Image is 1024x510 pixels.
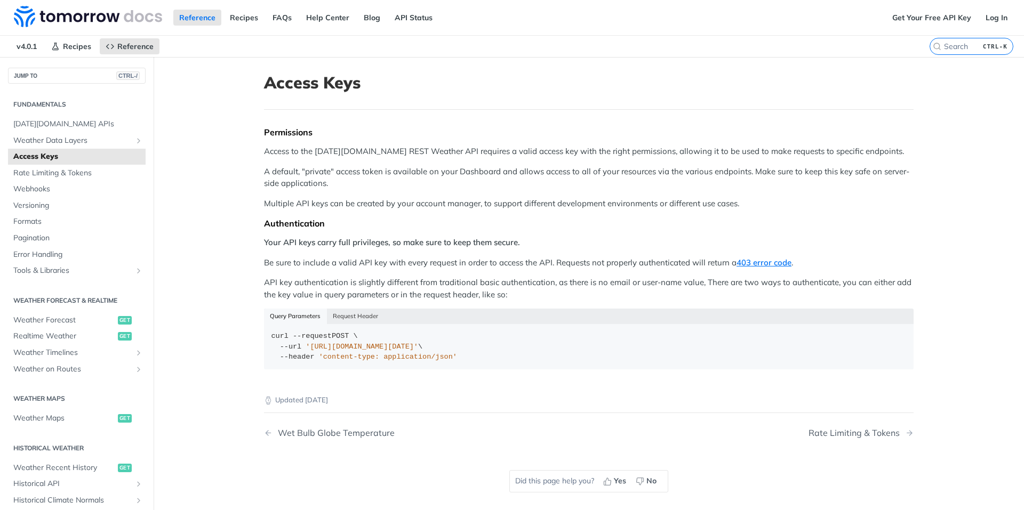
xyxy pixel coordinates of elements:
span: Historical API [13,479,132,489]
div: Permissions [264,127,914,137]
img: Tomorrow.io Weather API Docs [14,6,162,27]
h2: Fundamentals [8,100,146,109]
a: Get Your Free API Key [886,10,977,26]
a: Weather TimelinesShow subpages for Weather Timelines [8,345,146,361]
a: Weather Forecastget [8,312,146,328]
a: Weather on RoutesShow subpages for Weather on Routes [8,361,146,377]
p: Be sure to include a valid API key with every request in order to access the API. Requests not pr... [264,257,914,269]
button: Show subpages for Weather Timelines [134,349,143,357]
span: Tools & Libraries [13,265,132,276]
a: Error Handling [8,247,146,263]
p: Multiple API keys can be created by your account manager, to support different development enviro... [264,198,914,210]
span: '[URL][DOMAIN_NAME][DATE]' [306,343,418,351]
span: Access Keys [13,151,143,162]
span: Rate Limiting & Tokens [13,168,143,179]
span: Weather on Routes [13,364,132,375]
span: Weather Forecast [13,315,115,326]
div: POST \ \ [271,331,907,362]
span: Weather Data Layers [13,135,132,146]
button: JUMP TOCTRL-/ [8,68,146,84]
a: Blog [358,10,386,26]
a: Tools & LibrariesShow subpages for Tools & Libraries [8,263,146,279]
div: Authentication [264,218,914,229]
a: Log In [980,10,1013,26]
svg: Search [933,42,941,51]
a: Help Center [300,10,355,26]
span: Webhooks [13,184,143,195]
a: Weather Data LayersShow subpages for Weather Data Layers [8,133,146,149]
span: --request [293,332,332,340]
span: Reference [117,42,154,51]
span: Error Handling [13,249,143,260]
span: Historical Climate Normals [13,495,132,506]
span: Weather Timelines [13,347,132,358]
span: Versioning [13,200,143,211]
a: Versioning [8,198,146,214]
a: Weather Mapsget [8,410,146,426]
a: 403 error code [737,257,791,268]
span: No [646,475,657,487]
h2: Weather Maps [8,394,146,403]
a: Weather Recent Historyget [8,460,146,476]
span: get [118,414,132,423]
a: FAQs [267,10,298,26]
strong: Your API keys carry full privileges, so make sure to keep them secure. [264,237,520,247]
p: A default, "private" access token is available on your Dashboard and allows access to all of your... [264,166,914,190]
button: Request Header [327,309,385,323]
a: Recipes [45,38,97,54]
span: Weather Maps [13,413,115,424]
span: v4.0.1 [11,38,43,54]
h2: Weather Forecast & realtime [8,296,146,305]
span: Recipes [63,42,91,51]
span: get [118,464,132,472]
span: 'content-type: application/json' [319,353,457,361]
div: Wet Bulb Globe Temperature [273,428,395,438]
p: Access to the [DATE][DOMAIN_NAME] REST Weather API requires a valid access key with the right per... [264,145,914,158]
span: --url [280,343,302,351]
a: Previous Page: Wet Bulb Globe Temperature [264,428,542,438]
button: No [632,473,662,489]
button: Show subpages for Historical API [134,480,143,488]
a: Reference [173,10,221,26]
a: Historical APIShow subpages for Historical API [8,476,146,492]
kbd: CTRL-K [980,41,1010,52]
a: API Status [389,10,438,26]
div: Did this page help you? [509,470,668,492]
a: [DATE][DOMAIN_NAME] APIs [8,116,146,132]
a: Webhooks [8,181,146,197]
p: Updated [DATE] [264,395,914,406]
button: Show subpages for Weather on Routes [134,365,143,374]
span: get [118,316,132,325]
nav: Pagination Controls [264,417,914,449]
h2: Historical Weather [8,443,146,453]
a: Access Keys [8,149,146,165]
span: Formats [13,216,143,227]
a: Pagination [8,230,146,246]
span: --header [280,353,315,361]
span: get [118,332,132,341]
span: [DATE][DOMAIN_NAME] APIs [13,119,143,129]
span: Weather Recent History [13,463,115,473]
button: Show subpages for Historical Climate Normals [134,496,143,505]
span: curl [271,332,289,340]
h1: Access Keys [264,73,914,92]
div: Rate Limiting & Tokens [809,428,905,438]
a: Realtime Weatherget [8,328,146,344]
a: Formats [8,214,146,230]
span: Pagination [13,233,143,244]
span: CTRL-/ [116,71,140,80]
a: Historical Climate NormalsShow subpages for Historical Climate Normals [8,492,146,508]
button: Show subpages for Weather Data Layers [134,136,143,145]
a: Recipes [224,10,264,26]
span: Yes [614,475,626,487]
a: Next Page: Rate Limiting & Tokens [809,428,914,438]
button: Show subpages for Tools & Libraries [134,266,143,275]
button: Yes [599,473,632,489]
p: API key authentication is slightly different from traditional basic authentication, as there is n... [264,277,914,301]
a: Reference [100,38,159,54]
span: Realtime Weather [13,331,115,342]
a: Rate Limiting & Tokens [8,165,146,181]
